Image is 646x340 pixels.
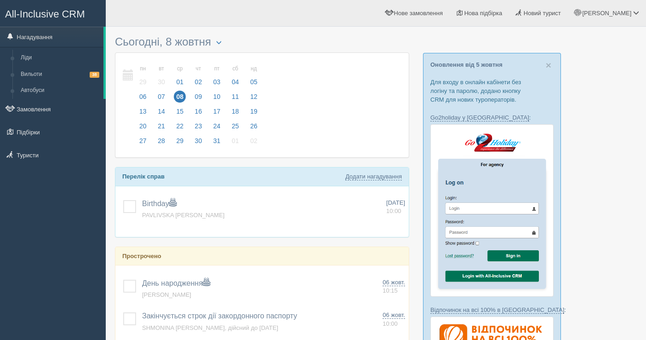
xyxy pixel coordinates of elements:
a: 26 [245,121,260,136]
span: 18 [229,105,241,117]
a: 23 [190,121,207,136]
a: 16 [190,106,207,121]
a: [PERSON_NAME] [142,291,191,298]
small: сб [229,65,241,73]
a: 29 [171,136,189,150]
p: : [430,305,554,314]
span: 31 [211,135,223,147]
span: 23 [193,120,205,132]
a: 20 [134,121,152,136]
a: 30 [190,136,207,150]
a: пн 29 [134,60,152,92]
a: нд 05 [245,60,260,92]
a: 21 [153,121,170,136]
span: 06 жовт. [383,279,405,286]
a: 28 [153,136,170,150]
a: [DATE] 10:00 [386,199,405,216]
small: нд [248,65,260,73]
span: 10:00 [383,320,398,327]
span: 01 [229,135,241,147]
span: 08 [174,91,186,103]
a: 19 [245,106,260,121]
span: Нове замовлення [394,10,443,17]
span: 13 [137,105,149,117]
span: 04 [229,76,241,88]
a: 14 [153,106,170,121]
a: Додати нагадування [345,173,402,180]
span: 21 [155,120,167,132]
a: 09 [190,92,207,106]
a: чт 02 [190,60,207,92]
a: 11 [227,92,244,106]
a: пт 03 [208,60,226,92]
span: 11 [229,91,241,103]
span: 19 [248,105,260,117]
span: 28 [155,135,167,147]
span: 06 жовт. [383,311,405,319]
span: 30 [155,76,167,88]
span: 10:15 [383,287,398,294]
a: Оновлення від 5 жовтня [430,61,503,68]
a: PAVLIVSKA [PERSON_NAME] [142,212,224,219]
a: 31 [208,136,226,150]
span: 01 [174,76,186,88]
span: [DATE] [386,199,405,206]
a: 01 [227,136,244,150]
a: 15 [171,106,189,121]
a: Автобуси [17,82,103,99]
span: 14 [155,105,167,117]
a: 06 [134,92,152,106]
a: 24 [208,121,226,136]
a: 27 [134,136,152,150]
b: Перелік справ [122,173,165,180]
span: × [546,60,551,70]
span: All-Inclusive CRM [5,8,85,20]
a: SHMONINA [PERSON_NAME], дійсний до [DATE] [142,324,278,331]
a: Ліди [17,50,103,66]
span: 15 [174,105,186,117]
small: пт [211,65,223,73]
a: ср 01 [171,60,189,92]
h3: Сьогодні, 8 жовтня [115,36,409,48]
span: [PERSON_NAME] [582,10,631,17]
button: Close [546,60,551,70]
a: 18 [227,106,244,121]
a: 13 [134,106,152,121]
span: 02 [193,76,205,88]
a: 22 [171,121,189,136]
a: 07 [153,92,170,106]
a: 06 жовт. 10:00 [383,311,405,328]
p: Для входу в онлайн кабінети без логіну та паролю, додано кнопку CRM для нових туроператорів. [430,78,554,104]
span: 10 [211,91,223,103]
a: 17 [208,106,226,121]
span: 12 [248,91,260,103]
span: 16 [193,105,205,117]
a: 25 [227,121,244,136]
span: 22 [174,120,186,132]
a: Вильоти38 [17,66,103,83]
a: Закінчується строк дії закордонного паспорту [142,312,297,320]
a: сб 04 [227,60,244,92]
a: Birthday [142,200,177,207]
span: 17 [211,105,223,117]
span: 27 [137,135,149,147]
p: : [430,113,554,122]
a: All-Inclusive CRM [0,0,105,26]
a: Відпочинок на всі 100% в [GEOGRAPHIC_DATA] [430,306,564,314]
small: вт [155,65,167,73]
a: 06 жовт. 10:15 [383,278,405,295]
span: 03 [211,76,223,88]
a: 02 [245,136,260,150]
span: 07 [155,91,167,103]
img: go2holiday-login-via-crm-for-travel-agents.png [430,124,554,297]
span: 24 [211,120,223,132]
small: чт [193,65,205,73]
a: День народження [142,279,210,287]
span: 09 [193,91,205,103]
